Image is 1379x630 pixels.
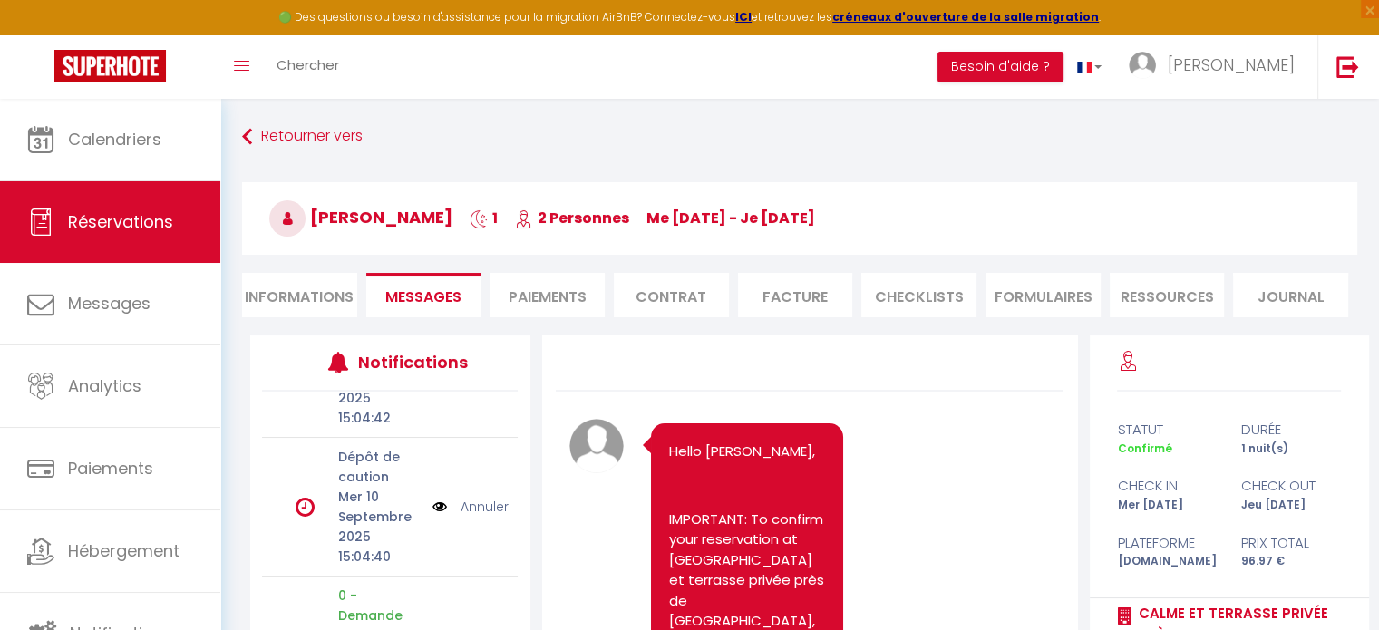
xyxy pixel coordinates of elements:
[68,539,180,562] span: Hébergement
[277,55,339,74] span: Chercher
[1229,475,1354,497] div: check out
[358,342,465,383] h3: Notifications
[385,286,461,307] span: Messages
[937,52,1063,82] button: Besoin d'aide ?
[1229,497,1354,514] div: Jeu [DATE]
[338,487,421,567] p: Mer 10 Septembre 2025 15:04:40
[461,497,509,517] a: Annuler
[1105,475,1229,497] div: check in
[1105,532,1229,554] div: Plateforme
[669,441,825,462] p: Hello [PERSON_NAME],
[735,9,752,24] a: ICI
[242,121,1357,153] a: Retourner vers
[1229,532,1354,554] div: Prix total
[1229,553,1354,570] div: 96.97 €
[68,210,173,233] span: Réservations
[515,208,629,228] span: 2 Personnes
[1105,419,1229,441] div: statut
[68,292,151,315] span: Messages
[1117,441,1171,456] span: Confirmé
[738,273,853,317] li: Facture
[1105,497,1229,514] div: Mer [DATE]
[1229,441,1354,458] div: 1 nuit(s)
[68,457,153,480] span: Paiements
[338,447,421,487] p: Dépôt de caution
[646,208,815,228] span: me [DATE] - je [DATE]
[1229,419,1354,441] div: durée
[569,419,624,473] img: avatar.png
[832,9,1099,24] a: créneaux d'ouverture de la salle migration
[1129,52,1156,79] img: ...
[1105,553,1229,570] div: [DOMAIN_NAME]
[1233,273,1348,317] li: Journal
[432,497,447,517] img: NO IMAGE
[490,273,605,317] li: Paiements
[1336,55,1359,78] img: logout
[269,206,452,228] span: [PERSON_NAME]
[1110,273,1225,317] li: Ressources
[54,50,166,82] img: Super Booking
[614,273,729,317] li: Contrat
[15,7,69,62] button: Ouvrir le widget de chat LiveChat
[68,128,161,150] span: Calendriers
[986,273,1101,317] li: FORMULAIRES
[861,273,976,317] li: CHECKLISTS
[470,208,498,228] span: 1
[68,374,141,397] span: Analytics
[242,273,357,317] li: Informations
[1115,35,1317,99] a: ... [PERSON_NAME]
[1168,53,1295,76] span: [PERSON_NAME]
[263,35,353,99] a: Chercher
